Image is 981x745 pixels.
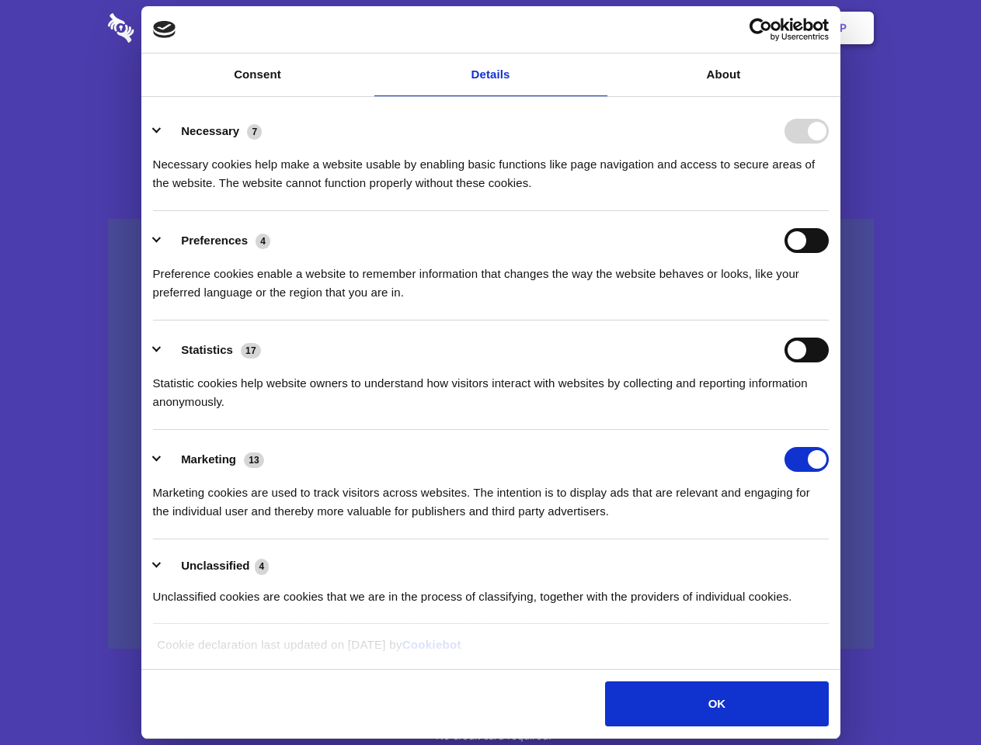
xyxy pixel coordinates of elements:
span: 4 [256,234,270,249]
span: 4 [255,559,270,574]
iframe: Drift Widget Chat Controller [903,667,962,726]
div: Marketing cookies are used to track visitors across websites. The intention is to display ads tha... [153,472,829,521]
h4: Auto-redaction of sensitive data, encrypted data sharing and self-destructing private chats. Shar... [108,141,874,192]
a: Pricing [456,4,524,52]
a: Consent [141,54,374,96]
a: Details [374,54,607,96]
a: Cookiebot [402,638,461,651]
span: 17 [241,343,261,359]
label: Preferences [181,234,248,247]
img: logo [153,21,176,38]
a: Usercentrics Cookiebot - opens in a new window [693,18,829,41]
a: Contact [630,4,701,52]
div: Necessary cookies help make a website usable by enabling basic functions like page navigation and... [153,144,829,192]
h1: Eliminate Slack Data Loss. [108,70,874,126]
button: OK [605,681,828,726]
button: Statistics (17) [153,338,271,362]
button: Necessary (7) [153,119,272,144]
div: Preference cookies enable a website to remember information that changes the way the website beha... [153,253,829,302]
div: Unclassified cookies are cookies that we are in the process of classifying, together with the pro... [153,576,829,606]
a: About [607,54,840,96]
button: Marketing (13) [153,447,274,472]
img: logo-wordmark-white-trans-d4663122ce5f474addd5e946df7df03e33cb6a1c49d2221995e7729f52c070b2.svg [108,13,241,43]
a: Login [704,4,772,52]
button: Preferences (4) [153,228,280,253]
div: Cookie declaration last updated on [DATE] by [145,636,836,666]
label: Statistics [181,343,233,356]
a: Wistia video thumbnail [108,219,874,650]
button: Unclassified (4) [153,556,279,576]
div: Statistic cookies help website owners to understand how visitors interact with websites by collec... [153,362,829,411]
span: 7 [247,124,262,140]
label: Necessary [181,124,239,137]
span: 13 [244,452,264,468]
label: Marketing [181,452,236,466]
